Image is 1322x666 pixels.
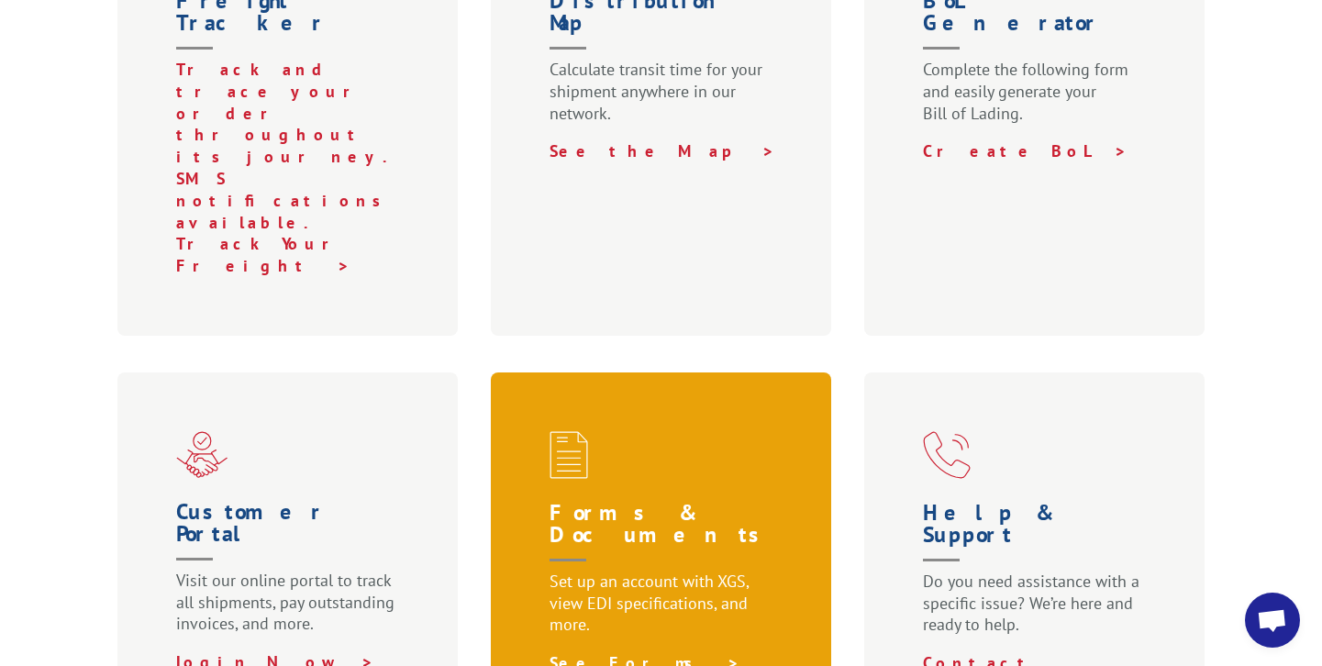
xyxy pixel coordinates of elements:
a: Track Your Freight > [176,233,355,276]
p: Visit our online portal to track all shipments, pay outstanding invoices, and more. [176,570,407,651]
h1: Help & Support [923,502,1154,571]
img: xgs-icon-help-and-support-red [923,431,971,479]
a: Create BoL > [923,140,1128,161]
img: xgs-icon-credit-financing-forms-red [550,431,588,479]
h1: Forms & Documents [550,502,781,571]
p: Track and trace your order throughout its journey. SMS notifications available. [176,59,407,233]
img: xgs-icon-partner-red (1) [176,431,228,478]
p: Do you need assistance with a specific issue? We’re here and ready to help. [923,571,1154,652]
p: Calculate transit time for your shipment anywhere in our network. [550,59,781,140]
p: Complete the following form and easily generate your Bill of Lading. [923,59,1154,140]
h1: Customer Portal [176,501,407,570]
a: See the Map > [550,140,775,161]
a: Open chat [1245,593,1300,648]
p: Set up an account with XGS, view EDI specifications, and more. [550,571,781,652]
